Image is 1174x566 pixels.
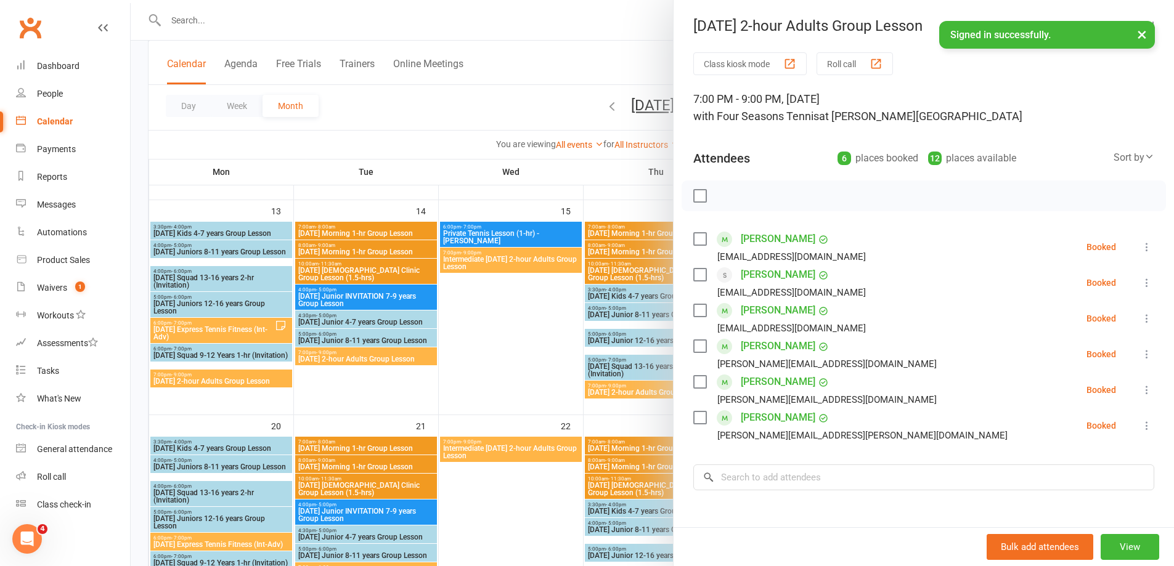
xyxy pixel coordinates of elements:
[37,144,76,154] div: Payments
[693,464,1154,490] input: Search to add attendees
[693,91,1154,125] div: 7:00 PM - 9:00 PM, [DATE]
[1086,278,1116,287] div: Booked
[16,385,130,413] a: What's New
[1086,386,1116,394] div: Booked
[1131,21,1153,47] button: ×
[1101,534,1159,560] button: View
[16,357,130,385] a: Tasks
[817,52,893,75] button: Roll call
[928,150,1016,167] div: places available
[950,29,1051,41] span: Signed in successfully.
[16,491,130,519] a: Class kiosk mode
[16,329,130,357] a: Assessments
[741,301,815,320] a: [PERSON_NAME]
[37,200,76,209] div: Messages
[1086,350,1116,358] div: Booked
[717,249,866,265] div: [EMAIL_ADDRESS][DOMAIN_NAME]
[838,150,918,167] div: places booked
[16,435,130,463] a: General attendance kiosk mode
[37,172,67,182] div: Reports
[741,265,815,285] a: [PERSON_NAME]
[928,152,942,165] div: 12
[16,463,130,491] a: Roll call
[1086,243,1116,251] div: Booked
[741,372,815,392] a: [PERSON_NAME]
[37,444,112,454] div: General attendance
[16,108,130,135] a: Calendar
[717,285,866,301] div: [EMAIL_ADDRESS][DOMAIN_NAME]
[987,534,1093,560] button: Bulk add attendees
[12,524,42,554] iframe: Intercom live chat
[37,89,63,99] div: People
[38,524,47,534] span: 4
[75,281,85,292] span: 1
[717,392,937,408] div: [PERSON_NAME][EMAIL_ADDRESS][DOMAIN_NAME]
[717,427,1008,443] div: [PERSON_NAME][EMAIL_ADDRESS][PERSON_NAME][DOMAIN_NAME]
[693,110,819,123] span: with Four Seasons Tennis
[741,229,815,249] a: [PERSON_NAME]
[693,52,807,75] button: Class kiosk mode
[693,524,726,541] div: Notes
[16,246,130,274] a: Product Sales
[838,152,851,165] div: 6
[37,255,90,265] div: Product Sales
[37,227,87,237] div: Automations
[16,191,130,219] a: Messages
[37,499,91,509] div: Class check-in
[16,274,130,302] a: Waivers 1
[37,61,79,71] div: Dashboard
[15,12,46,43] a: Clubworx
[16,163,130,191] a: Reports
[16,302,130,329] a: Workouts
[37,310,74,320] div: Workouts
[16,219,130,246] a: Automations
[1086,314,1116,323] div: Booked
[717,320,866,336] div: [EMAIL_ADDRESS][DOMAIN_NAME]
[37,366,59,376] div: Tasks
[1086,421,1116,430] div: Booked
[741,336,815,356] a: [PERSON_NAME]
[37,338,98,348] div: Assessments
[37,283,67,293] div: Waivers
[819,110,1022,123] span: at [PERSON_NAME][GEOGRAPHIC_DATA]
[37,472,66,482] div: Roll call
[37,116,73,126] div: Calendar
[741,408,815,427] a: [PERSON_NAME]
[16,52,130,80] a: Dashboard
[693,150,750,167] div: Attendees
[16,80,130,108] a: People
[1114,150,1154,166] div: Sort by
[37,394,81,403] div: What's New
[16,135,130,163] a: Payments
[717,356,937,372] div: [PERSON_NAME][EMAIL_ADDRESS][DOMAIN_NAME]
[674,17,1174,34] div: [DATE] 2-hour Adults Group Lesson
